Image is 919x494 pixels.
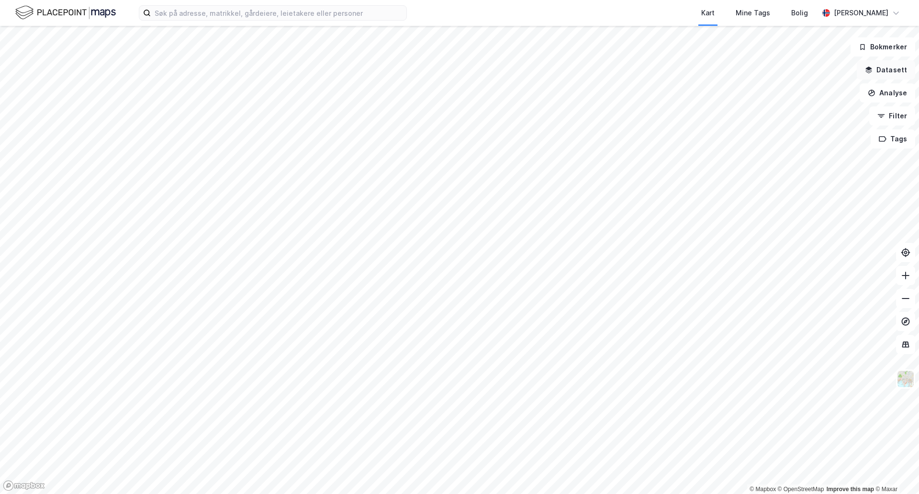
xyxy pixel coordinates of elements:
div: Mine Tags [736,7,770,19]
div: Kart [701,7,715,19]
a: Improve this map [827,486,874,493]
a: Mapbox homepage [3,480,45,491]
img: logo.f888ab2527a4732fd821a326f86c7f29.svg [15,4,116,21]
input: Søk på adresse, matrikkel, gårdeiere, leietakere eller personer [151,6,406,20]
iframe: Chat Widget [871,448,919,494]
div: Kontrollprogram for chat [871,448,919,494]
a: OpenStreetMap [778,486,824,493]
img: Z [897,370,915,388]
a: Mapbox [750,486,776,493]
div: Bolig [791,7,808,19]
button: Filter [869,106,915,126]
button: Bokmerker [851,37,915,57]
button: Datasett [857,60,915,80]
div: [PERSON_NAME] [834,7,888,19]
button: Tags [871,129,915,149]
button: Analyse [860,83,915,103]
